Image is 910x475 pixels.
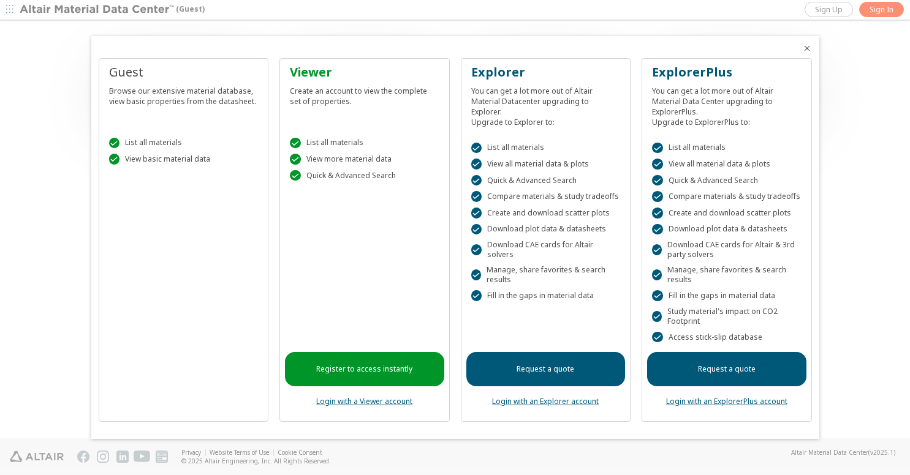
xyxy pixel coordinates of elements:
a: Request a quote [647,352,806,386]
div: Create an account to view the complete set of properties. [290,81,439,107]
div: Manage, share favorites & search results [652,265,802,285]
div:  [652,269,662,280]
div: List all materials [471,143,621,154]
div: Browse our extensive material database, view basic properties from the datasheet. [109,81,259,107]
div:  [109,154,120,165]
div:  [471,224,482,235]
div:  [652,332,663,343]
div: Access stick-slip database [652,332,802,343]
div: View more material data [290,154,439,165]
div: Compare materials & study tradeoffs [652,191,802,202]
div: Compare materials & study tradeoffs [471,191,621,202]
div: Download CAE cards for Altair solvers [471,240,621,260]
div:  [652,290,663,301]
div:  [652,175,663,186]
div: View all material data & plots [471,159,621,170]
div: Guest [109,64,259,81]
div:  [471,208,482,219]
a: Login with a Viewer account [316,396,412,406]
div: Fill in the gaps in material data [471,290,621,301]
div:  [471,290,482,301]
div: List all materials [109,138,259,149]
div: Download plot data & datasheets [652,224,802,235]
div:  [290,170,301,181]
div: Study material's impact on CO2 Footprint [652,307,802,326]
div:  [471,175,482,186]
div:  [652,208,663,219]
div: Download CAE cards for Altair & 3rd party solvers [652,240,802,260]
div: ExplorerPlus [652,64,802,81]
div: Download plot data & datasheets [471,224,621,235]
div: Viewer [290,64,439,81]
div:  [290,138,301,149]
div: Quick & Advanced Search [471,175,621,186]
div: View basic material data [109,154,259,165]
div:  [652,159,663,170]
div: List all materials [652,143,802,154]
div:  [652,143,663,154]
a: Request a quote [466,352,626,386]
div: Create and download scatter plots [471,208,621,219]
div:  [652,244,662,255]
div: Explorer [471,64,621,81]
div: Create and download scatter plots [652,208,802,219]
div: View all material data & plots [652,159,802,170]
div:  [652,224,663,235]
button: Close [802,43,812,53]
div:  [652,191,663,202]
a: Login with an Explorer account [492,396,599,406]
div: Quick & Advanced Search [290,170,439,181]
div: Manage, share favorites & search results [471,265,621,285]
div:  [290,154,301,165]
div: Quick & Advanced Search [652,175,802,186]
div:  [471,143,482,154]
div:  [471,159,482,170]
div: You can get a lot more out of Altair Material Data Center upgrading to ExplorerPlus. Upgrade to E... [652,81,802,127]
div: Fill in the gaps in material data [652,290,802,301]
div: You can get a lot more out of Altair Material Datacenter upgrading to Explorer. Upgrade to Explor... [471,81,621,127]
div:  [471,269,481,280]
a: Register to access instantly [285,352,444,386]
div:  [652,311,662,322]
div:  [471,244,482,255]
div:  [109,138,120,149]
div: List all materials [290,138,439,149]
div:  [471,191,482,202]
a: Login with an ExplorerPlus account [666,396,787,406]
